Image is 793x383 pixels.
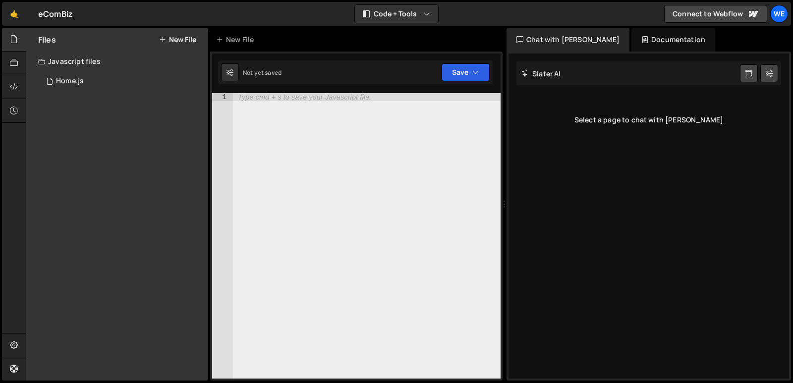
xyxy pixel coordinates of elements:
button: Save [442,63,490,81]
h2: Slater AI [521,69,561,78]
button: Code + Tools [355,5,438,23]
a: Connect to Webflow [664,5,767,23]
div: 1 [212,93,233,101]
div: Type cmd + s to save your Javascript file. [238,94,371,101]
div: Documentation [631,28,715,52]
a: 🤙 [2,2,26,26]
a: We [770,5,788,23]
button: New File [159,36,196,44]
div: Chat with [PERSON_NAME] [507,28,629,52]
div: Select a page to chat with [PERSON_NAME] [516,100,781,140]
div: 17294/47926.js [38,71,208,91]
div: Home.js [56,77,84,86]
h2: Files [38,34,56,45]
div: Not yet saved [243,68,282,77]
div: New File [216,35,258,45]
div: eComBiz [38,8,73,20]
div: Javascript files [26,52,208,71]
